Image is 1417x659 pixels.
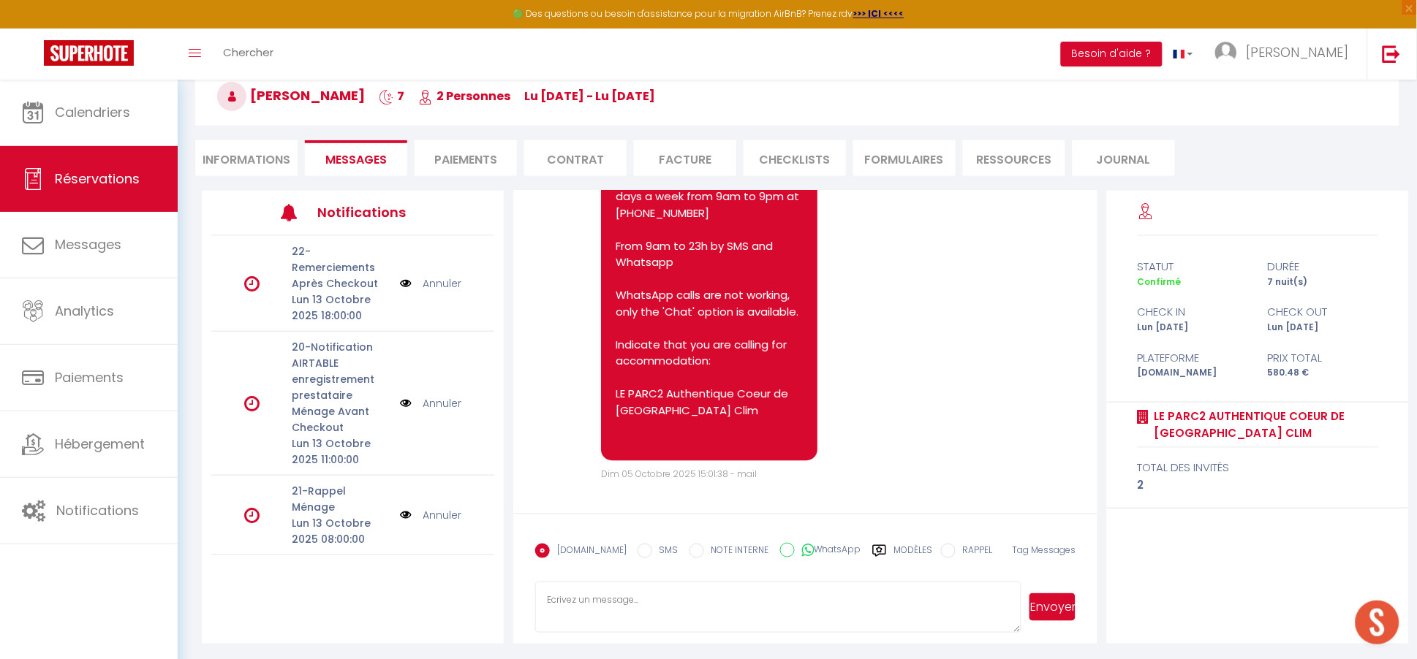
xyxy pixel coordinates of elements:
label: NOTE INTERNE [704,544,769,560]
p: Lun 13 Octobre 2025 11:00:00 [292,435,390,468]
label: RAPPEL [956,544,993,560]
div: Lun [DATE] [1258,321,1388,335]
span: [PERSON_NAME] [1247,43,1349,61]
li: CHECKLISTS [744,140,846,176]
div: Plateforme [1128,349,1258,367]
label: SMS [652,544,679,560]
div: total des invités [1138,459,1379,476]
a: Annuler [423,507,461,523]
p: Lun 13 Octobre 2025 18:00:00 [292,292,390,324]
p: 21-Rappel Ménage [292,483,390,515]
div: check in [1128,303,1258,321]
li: Ressources [963,140,1065,176]
span: Calendriers [55,103,130,121]
a: ... [PERSON_NAME] [1204,28,1367,80]
li: Informations [195,140,298,176]
span: [PERSON_NAME] [217,86,365,104]
div: check out [1258,303,1388,321]
a: LE PARC2 Authentique Coeur de [GEOGRAPHIC_DATA] Clim [1149,408,1379,442]
a: >>> ICI <<<< [853,7,904,20]
li: Facture [634,140,736,176]
div: 7 nuit(s) [1258,275,1388,289]
a: Annuler [423,275,461,292]
div: Ouvrir le chat [1356,601,1399,644]
h3: Notifications [317,196,435,229]
span: Dim 05 Octobre 2025 15:01:38 - mail [601,468,757,481]
p: Lun 13 Octobre 2025 08:00:00 [292,515,390,547]
span: Analytics [55,302,114,320]
span: Messages [325,151,387,168]
span: Paiements [55,368,124,386]
span: lu [DATE] - lu [DATE] [524,88,655,104]
span: Hébergement [55,435,145,453]
img: logout [1383,45,1401,63]
li: Contrat [524,140,627,176]
div: durée [1258,258,1388,275]
span: Réservations [55,169,140,188]
a: Annuler [423,395,461,411]
span: Messages [55,235,121,254]
span: Notifications [56,501,139,519]
p: [PERSON_NAME] Telephone reception team 7 days a week from 9am to 9pm at [PHONE_NUMBER] From 9am t... [616,140,803,420]
label: [DOMAIN_NAME] [550,544,627,560]
p: 22-Remerciements Après Checkout [292,243,390,292]
a: Chercher [212,28,284,80]
p: 20-Notification AIRTABLE enregistrement prestataire Ménage Avant Checkout [292,339,390,435]
div: [DOMAIN_NAME] [1128,366,1258,380]
div: Prix total [1258,349,1388,367]
li: Journal [1073,140,1175,176]
div: 580.48 € [1258,366,1388,380]
img: NO IMAGE [400,275,412,292]
img: ... [1215,42,1237,64]
img: NO IMAGE [400,507,412,523]
div: statut [1128,258,1258,275]
div: Lun [DATE] [1128,321,1258,335]
span: 2 Personnes [418,88,510,104]
label: WhatsApp [795,543,861,559]
span: Confirmé [1138,275,1182,288]
li: FORMULAIRES [853,140,956,176]
label: Modèles [894,544,933,569]
span: Chercher [223,45,273,60]
div: 2 [1138,476,1379,494]
span: Tag Messages [1012,544,1076,556]
button: Besoin d'aide ? [1061,42,1163,66]
button: Envoyer [1029,593,1076,621]
img: NO IMAGE [400,395,412,411]
span: 7 [379,88,404,104]
img: Super Booking [44,40,134,66]
li: Paiements [415,140,517,176]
